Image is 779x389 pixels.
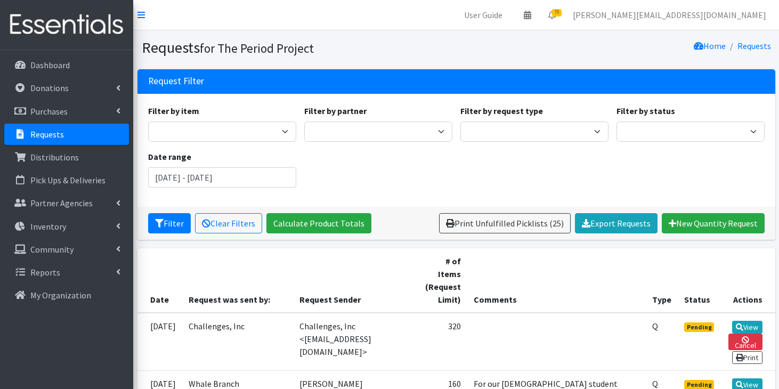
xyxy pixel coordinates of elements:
td: 320 [415,313,467,371]
td: Challenges, Inc [182,313,293,371]
th: Actions [722,248,775,313]
p: Inventory [30,221,66,232]
p: Dashboard [30,60,70,70]
p: Purchases [30,106,68,117]
p: Reports [30,267,60,278]
a: Print Unfulfilled Picklists (25) [439,213,571,233]
p: Partner Agencies [30,198,93,208]
a: [PERSON_NAME][EMAIL_ADDRESS][DOMAIN_NAME] [564,4,775,26]
a: Calculate Product Totals [266,213,371,233]
p: Donations [30,83,69,93]
th: Comments [467,248,646,313]
th: Status [678,248,723,313]
label: Filter by status [616,104,675,117]
td: Challenges, Inc <[EMAIL_ADDRESS][DOMAIN_NAME]> [293,313,415,371]
a: New Quantity Request [662,213,765,233]
a: Donations [4,77,129,99]
button: Filter [148,213,191,233]
label: Filter by request type [460,104,543,117]
a: Inventory [4,216,129,237]
a: Purchases [4,101,129,122]
h3: Request Filter [148,76,204,87]
a: 78 [540,4,564,26]
a: Requests [737,40,771,51]
a: Pick Ups & Deliveries [4,169,129,191]
p: Community [30,244,74,255]
abbr: Quantity [652,321,658,331]
a: Cancel [728,334,762,350]
th: Date [137,248,182,313]
small: for The Period Project [200,40,314,56]
a: Clear Filters [195,213,262,233]
label: Filter by item [148,104,199,117]
a: My Organization [4,285,129,306]
a: Export Requests [575,213,658,233]
input: January 1, 2011 - December 31, 2011 [148,167,296,188]
p: Requests [30,129,64,140]
p: Distributions [30,152,79,163]
span: 78 [552,9,562,17]
td: [DATE] [137,313,182,371]
a: Distributions [4,147,129,168]
a: Requests [4,124,129,145]
a: Dashboard [4,54,129,76]
p: Pick Ups & Deliveries [30,175,106,185]
abbr: Quantity [652,378,658,389]
a: View [732,321,762,334]
p: My Organization [30,290,91,301]
th: # of Items (Request Limit) [415,248,467,313]
a: Home [694,40,726,51]
a: Print [732,351,762,364]
h1: Requests [142,38,452,57]
th: Request was sent by: [182,248,293,313]
label: Filter by partner [304,104,367,117]
a: Reports [4,262,129,283]
img: HumanEssentials [4,7,129,43]
a: Community [4,239,129,260]
th: Type [646,248,678,313]
th: Request Sender [293,248,415,313]
span: Pending [684,322,715,332]
a: User Guide [456,4,511,26]
label: Date range [148,150,191,163]
a: Partner Agencies [4,192,129,214]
